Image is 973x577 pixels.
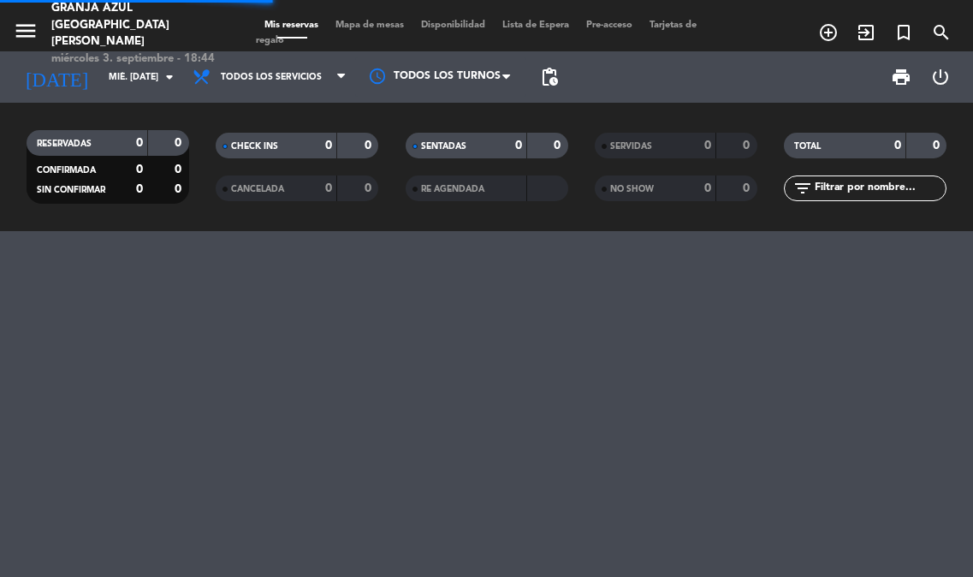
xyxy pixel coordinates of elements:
[610,185,654,193] span: NO SHOW
[136,183,143,195] strong: 0
[51,51,230,68] div: miércoles 3. septiembre - 18:44
[256,21,327,30] span: Mis reservas
[421,142,466,151] span: SENTADAS
[818,22,839,43] i: add_circle_outline
[743,140,753,152] strong: 0
[893,22,914,43] i: turned_in_not
[412,21,494,30] span: Disponibilidad
[159,67,180,87] i: arrow_drop_down
[175,183,185,195] strong: 0
[365,182,375,194] strong: 0
[13,59,100,96] i: [DATE]
[231,142,278,151] span: CHECK INS
[610,142,652,151] span: SERVIDAS
[930,67,951,87] i: power_settings_new
[578,21,641,30] span: Pre-acceso
[515,140,522,152] strong: 0
[891,67,911,87] span: print
[933,140,943,152] strong: 0
[539,67,560,87] span: pending_actions
[921,51,960,103] div: LOG OUT
[37,140,92,148] span: RESERVADAS
[856,22,876,43] i: exit_to_app
[494,21,578,30] span: Lista de Espera
[325,140,332,152] strong: 0
[743,182,753,194] strong: 0
[704,182,711,194] strong: 0
[136,164,143,175] strong: 0
[136,137,143,149] strong: 0
[792,178,813,199] i: filter_list
[813,179,946,198] input: Filtrar por nombre...
[13,18,39,44] i: menu
[13,18,39,50] button: menu
[327,21,412,30] span: Mapa de mesas
[175,164,185,175] strong: 0
[221,72,322,82] span: Todos los servicios
[554,140,564,152] strong: 0
[175,137,185,149] strong: 0
[704,140,711,152] strong: 0
[37,186,105,194] span: SIN CONFIRMAR
[894,140,901,152] strong: 0
[231,185,284,193] span: CANCELADA
[794,142,821,151] span: TOTAL
[325,182,332,194] strong: 0
[931,22,952,43] i: search
[37,166,96,175] span: CONFIRMADA
[365,140,375,152] strong: 0
[421,185,484,193] span: RE AGENDADA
